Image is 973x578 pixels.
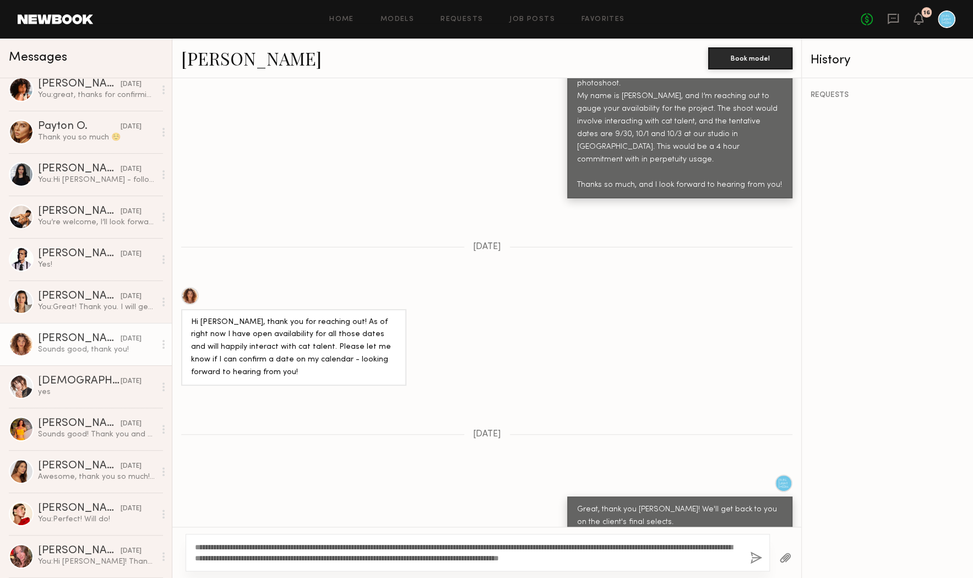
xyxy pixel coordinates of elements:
div: You: Perfect! Will do! [38,514,155,525]
a: [PERSON_NAME] [181,46,322,70]
a: Home [329,16,354,23]
div: [DATE] [121,249,142,260]
div: Thank you so much ☺️ [38,132,155,143]
a: Requests [441,16,483,23]
a: Job Posts [509,16,555,23]
div: [PERSON_NAME] [38,206,121,217]
div: [PERSON_NAME] [38,79,121,90]
div: Hi [PERSON_NAME], thank you for reaching out! As of right now I have open availability for all th... [191,316,396,380]
div: You: great, thanks for confirming! [38,90,155,100]
div: 16 [923,10,930,16]
span: [DATE] [473,242,501,252]
div: [PERSON_NAME] [38,333,121,344]
a: Favorites [581,16,625,23]
div: [PERSON_NAME] [38,291,121,302]
div: [PERSON_NAME] [38,503,121,514]
div: Awesome, thank you so much! I hope you have a lovely weekend :) [38,472,155,482]
div: [DATE] [121,164,142,175]
div: [DATE] [121,122,142,132]
a: Book model [708,53,792,62]
div: [PERSON_NAME] [38,249,121,260]
div: Payton O. [38,121,121,132]
div: Hi [PERSON_NAME]! Thank you for applying for the Inaba photoshoot. My name is [PERSON_NAME], and ... [577,65,782,192]
div: You’re welcome, I’ll look forward to your update. [38,217,155,228]
div: [DATE] [121,79,142,90]
span: Messages [9,51,67,64]
div: You: Great! Thank you. I will get back to you soon [38,302,155,312]
div: [DATE] [121,207,142,217]
div: History [811,54,965,67]
div: [PERSON_NAME] [38,461,121,472]
div: [DEMOGRAPHIC_DATA][PERSON_NAME] [38,376,121,387]
div: Sounds good! Thank you and have a good weekend :-) [38,429,155,440]
a: Models [380,16,414,23]
div: [DATE] [121,334,142,344]
span: [DATE] [473,430,501,439]
button: Book model [708,47,792,69]
div: You: Hi [PERSON_NAME]! Thank you for applying for the Inaba photoshoot. My name is [PERSON_NAME],... [38,557,155,567]
div: [DATE] [121,376,142,387]
div: [DATE] [121,291,142,302]
div: [DATE] [121,546,142,557]
div: Yes! [38,260,155,270]
div: yes [38,387,155,397]
div: [DATE] [121,461,142,472]
div: [PERSON_NAME] [38,418,121,429]
div: Great, thank you [PERSON_NAME]! We'll get back to you on the client's final selects. [577,504,782,529]
div: REQUESTS [811,91,965,99]
div: Sounds good, thank you! [38,344,155,355]
div: [DATE] [121,419,142,429]
div: [PERSON_NAME] [38,164,121,175]
div: [DATE] [121,504,142,514]
div: You: Hi [PERSON_NAME] - following up on my original message. Thank you! [38,175,155,185]
div: [PERSON_NAME] [38,545,121,557]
